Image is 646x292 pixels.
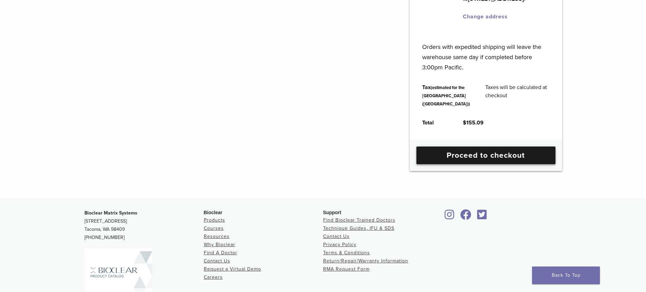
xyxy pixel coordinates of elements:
[323,225,394,231] a: Technique Guides, IFU & SDS
[323,217,395,223] a: Find Bioclear Trained Doctors
[458,213,474,220] a: Bioclear
[204,234,230,239] a: Resources
[204,225,224,231] a: Courses
[204,242,235,247] a: Why Bioclear
[323,210,341,215] span: Support
[478,78,557,113] td: Taxes will be calculated at checkout
[204,274,223,280] a: Careers
[416,147,555,164] a: Proceed to checkout
[443,213,457,220] a: Bioclear
[415,78,478,113] th: Tax
[463,119,466,126] span: $
[323,266,370,272] a: RMA Request Form
[204,210,222,215] span: Bioclear
[422,85,470,107] small: (estimated for the [GEOGRAPHIC_DATA] ([GEOGRAPHIC_DATA]))
[323,234,350,239] a: Contact Us
[84,210,137,216] strong: Bioclear Matrix Systems
[323,250,370,256] a: Terms & Conditions
[422,32,549,72] p: Orders with expedited shipping will leave the warehouse same day if completed before 3:00pm Pacific.
[532,267,600,284] a: Back To Top
[323,242,356,247] a: Privacy Policy
[204,266,261,272] a: Request a Virtual Demo
[204,250,237,256] a: Find A Doctor
[463,13,508,20] a: Change address
[204,217,225,223] a: Products
[323,258,408,264] a: Return/Repair/Warranty Information
[475,213,489,220] a: Bioclear
[463,119,484,126] bdi: 155.09
[84,209,204,242] p: [STREET_ADDRESS] Tacoma, WA 98409 [PHONE_NUMBER]
[415,113,455,132] th: Total
[204,258,230,264] a: Contact Us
